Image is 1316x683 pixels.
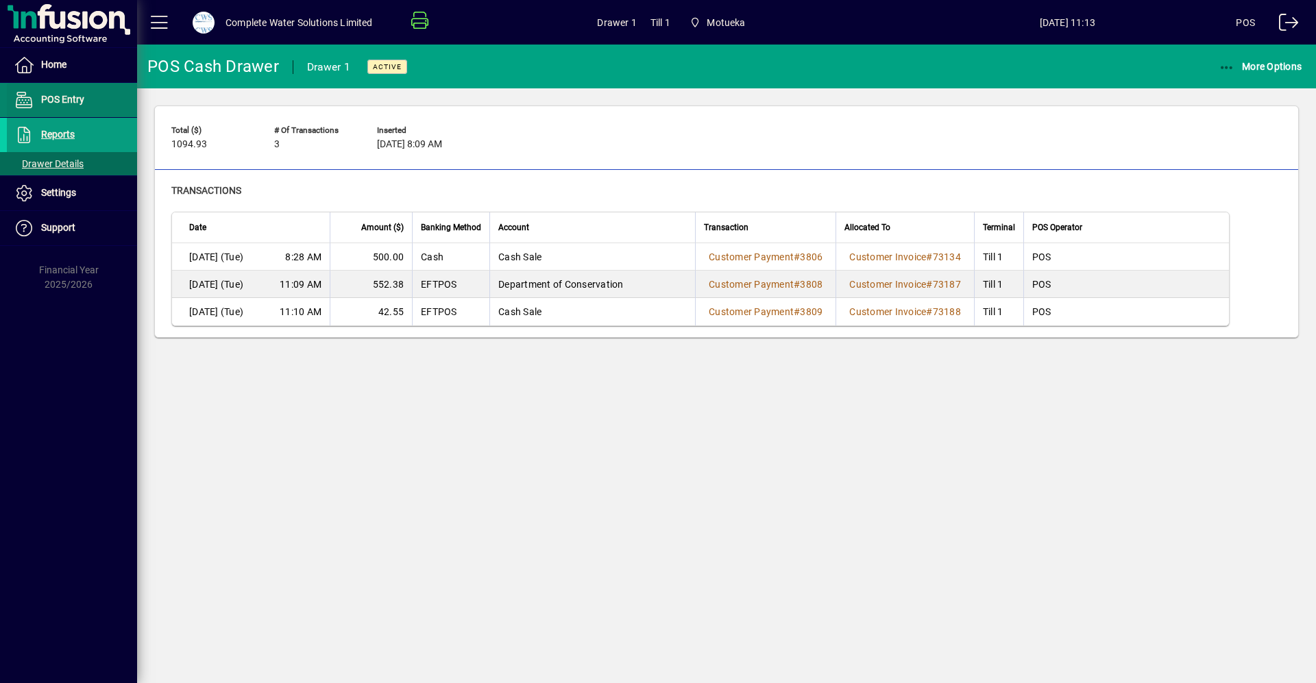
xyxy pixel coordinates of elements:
[899,12,1236,34] span: [DATE] 11:13
[498,220,529,235] span: Account
[794,279,800,290] span: #
[189,250,243,264] span: [DATE] (Tue)
[926,251,932,262] span: #
[41,222,75,233] span: Support
[849,306,926,317] span: Customer Invoice
[7,211,137,245] a: Support
[489,271,695,298] td: Department of Conservation
[361,220,404,235] span: Amount ($)
[933,306,961,317] span: 73188
[274,126,356,135] span: # of Transactions
[41,59,66,70] span: Home
[684,10,751,35] span: Motueka
[171,139,207,150] span: 1094.93
[844,249,966,264] a: Customer Invoice#73134
[7,83,137,117] a: POS Entry
[7,176,137,210] a: Settings
[844,304,966,319] a: Customer Invoice#73188
[926,279,932,290] span: #
[280,305,321,319] span: 11:10 AM
[330,298,412,325] td: 42.55
[1023,243,1229,271] td: POS
[489,243,695,271] td: Cash Sale
[1236,12,1255,34] div: POS
[1023,298,1229,325] td: POS
[844,220,890,235] span: Allocated To
[285,250,321,264] span: 8:28 AM
[844,277,966,292] a: Customer Invoice#73187
[597,12,636,34] span: Drawer 1
[377,126,459,135] span: Inserted
[1023,271,1229,298] td: POS
[794,306,800,317] span: #
[41,94,84,105] span: POS Entry
[147,55,279,77] div: POS Cash Drawer
[182,10,226,35] button: Profile
[171,126,254,135] span: Total ($)
[974,298,1023,325] td: Till 1
[650,12,670,34] span: Till 1
[189,277,243,291] span: [DATE] (Tue)
[489,298,695,325] td: Cash Sale
[412,271,489,298] td: EFTPOS
[41,129,75,140] span: Reports
[974,271,1023,298] td: Till 1
[7,152,137,175] a: Drawer Details
[974,243,1023,271] td: Till 1
[707,12,745,34] span: Motueka
[704,249,827,264] a: Customer Payment#3806
[800,279,822,290] span: 3808
[330,243,412,271] td: 500.00
[933,251,961,262] span: 73134
[704,220,748,235] span: Transaction
[189,220,206,235] span: Date
[709,279,794,290] span: Customer Payment
[412,243,489,271] td: Cash
[189,305,243,319] span: [DATE] (Tue)
[983,220,1015,235] span: Terminal
[926,306,932,317] span: #
[226,12,373,34] div: Complete Water Solutions Limited
[709,306,794,317] span: Customer Payment
[933,279,961,290] span: 73187
[41,187,76,198] span: Settings
[800,306,822,317] span: 3809
[849,251,926,262] span: Customer Invoice
[14,158,84,169] span: Drawer Details
[704,277,827,292] a: Customer Payment#3808
[1219,61,1302,72] span: More Options
[1032,220,1082,235] span: POS Operator
[7,48,137,82] a: Home
[421,220,481,235] span: Banking Method
[794,251,800,262] span: #
[274,139,280,150] span: 3
[330,271,412,298] td: 552.38
[171,185,241,196] span: Transactions
[800,251,822,262] span: 3806
[307,56,350,78] div: Drawer 1
[849,279,926,290] span: Customer Invoice
[412,298,489,325] td: EFTPOS
[373,62,402,71] span: Active
[704,304,827,319] a: Customer Payment#3809
[377,139,442,150] span: [DATE] 8:09 AM
[280,277,321,291] span: 11:09 AM
[1269,3,1299,47] a: Logout
[709,251,794,262] span: Customer Payment
[1215,54,1306,79] button: More Options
